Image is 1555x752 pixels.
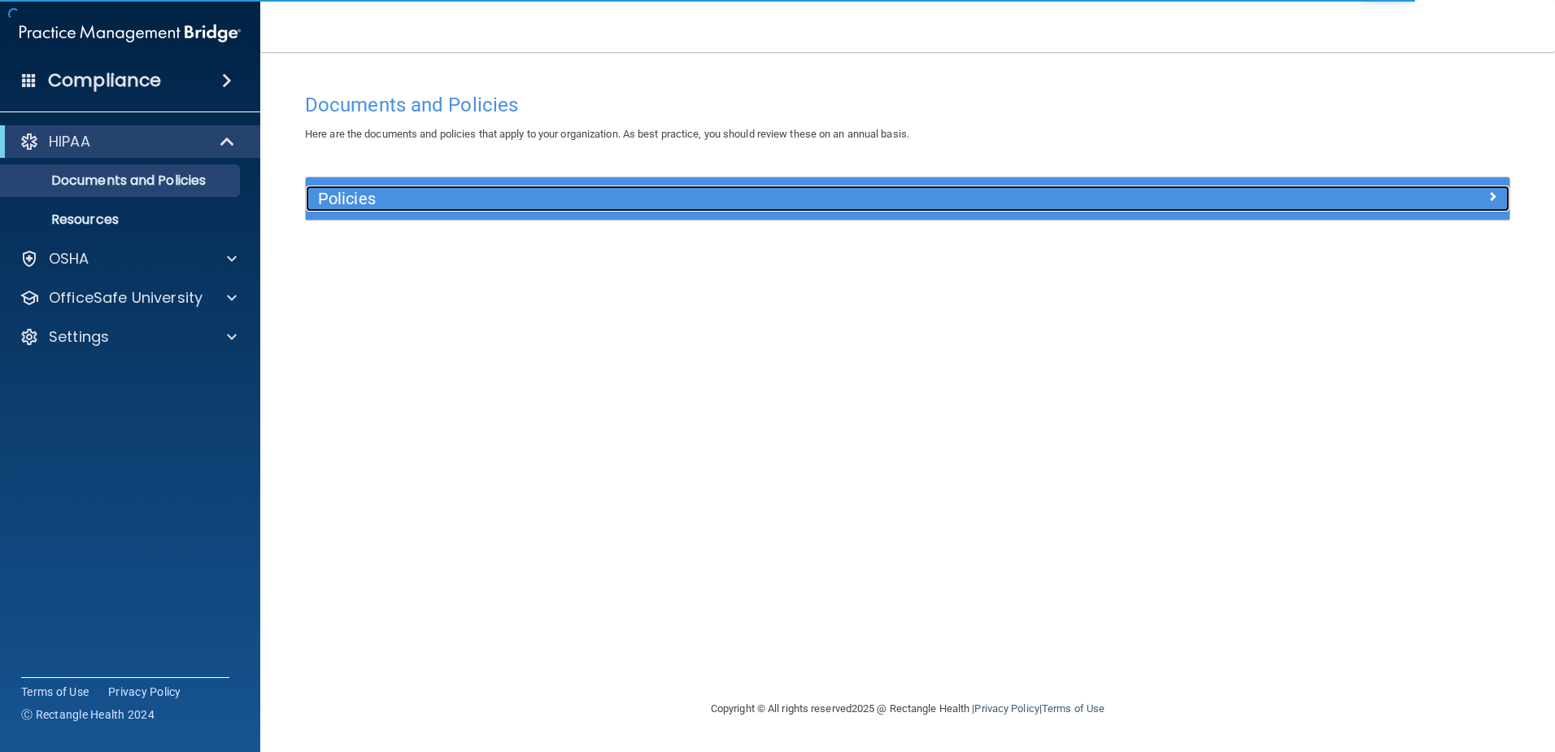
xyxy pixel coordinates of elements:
[20,17,241,50] img: PMB logo
[21,684,89,700] a: Terms of Use
[305,94,1510,116] h4: Documents and Policies
[318,186,1497,212] a: Policies
[20,132,236,151] a: HIPAA
[305,128,909,140] span: Here are the documents and policies that apply to your organization. As best practice, you should...
[48,69,161,92] h4: Compliance
[974,702,1039,715] a: Privacy Policy
[108,684,181,700] a: Privacy Policy
[611,683,1204,735] div: Copyright © All rights reserved 2025 @ Rectangle Health | |
[20,327,237,347] a: Settings
[21,706,155,723] span: Ⓒ Rectangle Health 2024
[49,288,203,308] p: OfficeSafe University
[318,190,1196,208] h5: Policies
[20,288,237,308] a: OfficeSafe University
[11,173,233,189] p: Documents and Policies
[49,132,90,151] p: HIPAA
[11,212,233,228] p: Resources
[49,327,109,347] p: Settings
[20,249,237,269] a: OSHA
[1042,702,1104,715] a: Terms of Use
[49,249,89,269] p: OSHA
